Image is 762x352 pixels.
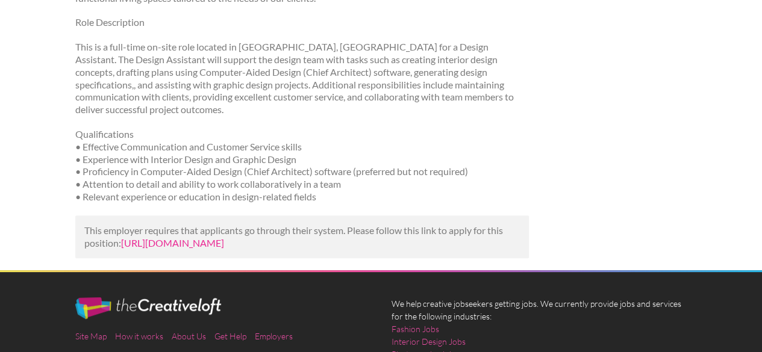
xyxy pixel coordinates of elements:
a: [URL][DOMAIN_NAME] [121,237,224,249]
a: Get Help [214,331,246,341]
p: This employer requires that applicants go through their system. Please follow this link to apply ... [84,224,520,250]
a: Site Map [75,331,107,341]
a: Interior Design Jobs [392,335,466,348]
img: The Creative Loft [75,297,221,319]
a: How it works [115,331,163,341]
a: Employers [255,331,293,341]
p: Role Description [75,16,529,29]
p: This is a full-time on-site role located in [GEOGRAPHIC_DATA], [GEOGRAPHIC_DATA] for a Design Ass... [75,41,529,116]
a: Fashion Jobs [392,323,439,335]
a: About Us [172,331,206,341]
p: Qualifications • Effective Communication and Customer Service skills • Experience with Interior D... [75,128,529,203]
